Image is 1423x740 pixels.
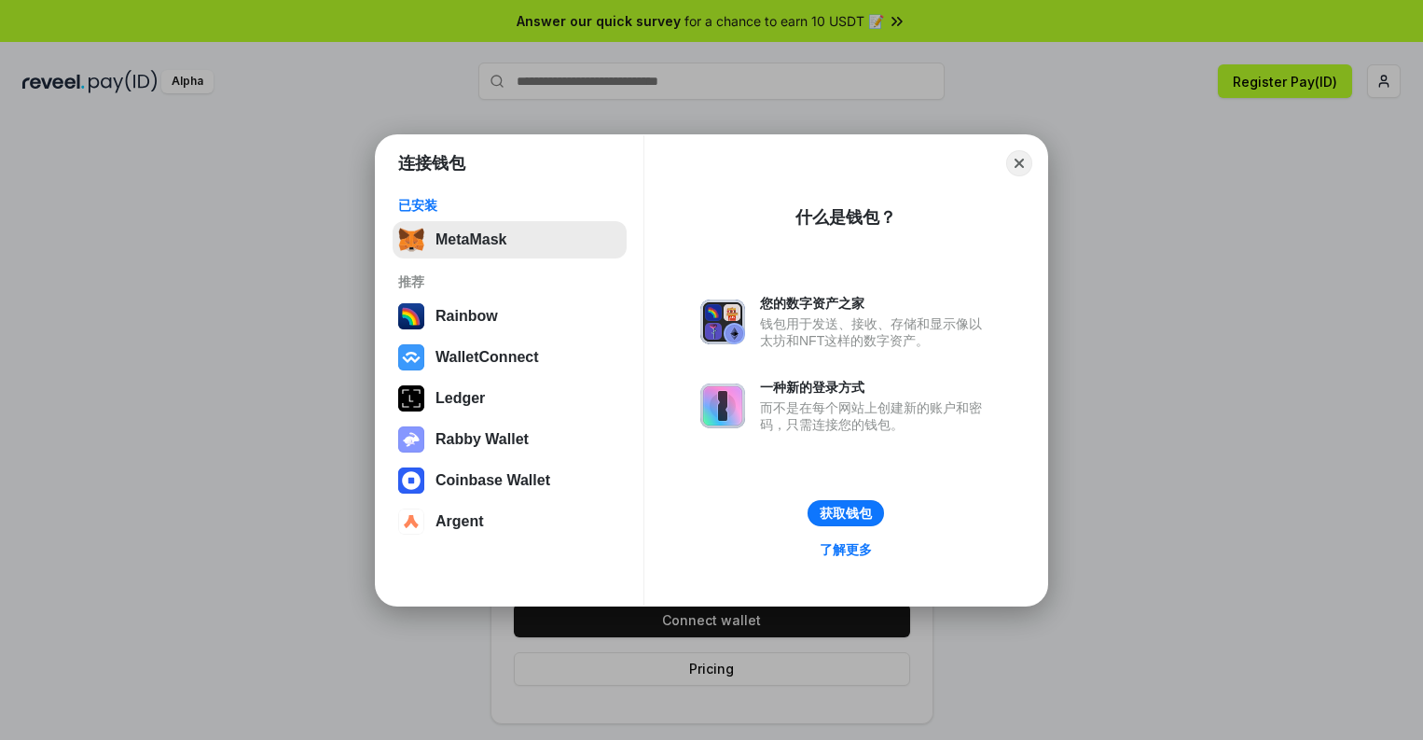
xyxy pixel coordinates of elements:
button: Ledger [393,380,627,417]
div: Rainbow [435,308,498,325]
div: 已安装 [398,197,621,214]
button: Argent [393,503,627,540]
img: svg+xml,%3Csvg%20xmlns%3D%22http%3A%2F%2Fwww.w3.org%2F2000%2Fsvg%22%20fill%3D%22none%22%20viewBox... [700,300,745,344]
div: 而不是在每个网站上创建新的账户和密码，只需连接您的钱包。 [760,399,991,433]
div: MetaMask [435,231,506,248]
div: 您的数字资产之家 [760,295,991,312]
img: svg+xml,%3Csvg%20xmlns%3D%22http%3A%2F%2Fwww.w3.org%2F2000%2Fsvg%22%20fill%3D%22none%22%20viewBox... [398,426,424,453]
button: WalletConnect [393,339,627,376]
img: svg+xml,%3Csvg%20fill%3D%22none%22%20height%3D%2233%22%20viewBox%3D%220%200%2035%2033%22%20width%... [398,227,424,253]
h1: 连接钱包 [398,152,465,175]
div: Rabby Wallet [435,431,529,448]
img: svg+xml,%3Csvg%20width%3D%2228%22%20height%3D%2228%22%20viewBox%3D%220%200%2028%2028%22%20fill%3D... [398,344,424,370]
img: svg+xml,%3Csvg%20width%3D%22120%22%20height%3D%22120%22%20viewBox%3D%220%200%20120%20120%22%20fil... [398,303,424,329]
a: 了解更多 [808,538,883,562]
div: 一种新的登录方式 [760,379,991,396]
img: svg+xml,%3Csvg%20width%3D%2228%22%20height%3D%2228%22%20viewBox%3D%220%200%2028%2028%22%20fill%3D... [398,468,424,494]
div: Ledger [435,390,485,407]
button: Rabby Wallet [393,421,627,458]
div: WalletConnect [435,349,539,366]
button: Coinbase Wallet [393,462,627,499]
div: Argent [435,513,484,530]
div: Coinbase Wallet [435,472,550,489]
button: Rainbow [393,298,627,335]
div: 钱包用于发送、接收、存储和显示像以太坊和NFT这样的数字资产。 [760,315,991,349]
button: MetaMask [393,221,627,258]
img: svg+xml,%3Csvg%20width%3D%2228%22%20height%3D%2228%22%20viewBox%3D%220%200%2028%2028%22%20fill%3D... [398,509,424,535]
button: Close [1006,150,1032,176]
img: svg+xml,%3Csvg%20xmlns%3D%22http%3A%2F%2Fwww.w3.org%2F2000%2Fsvg%22%20fill%3D%22none%22%20viewBox... [700,384,745,428]
div: 什么是钱包？ [795,206,896,229]
div: 推荐 [398,273,621,290]
div: 获取钱包 [820,505,872,522]
div: 了解更多 [820,541,872,558]
img: svg+xml,%3Csvg%20xmlns%3D%22http%3A%2F%2Fwww.w3.org%2F2000%2Fsvg%22%20width%3D%2228%22%20height%3... [398,385,424,412]
button: 获取钱包 [808,500,884,526]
